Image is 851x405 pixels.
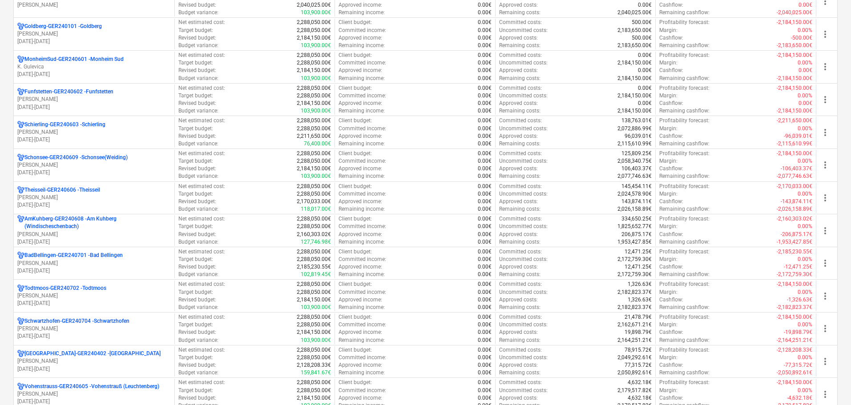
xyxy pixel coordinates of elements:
[777,19,812,26] p: -2,184,150.00€
[621,215,652,223] p: 334,650.25€
[24,215,171,230] p: AmKuhberg-GER240608 - Am Kuhberg (Windischeschenbach)
[777,140,812,148] p: -2,115,610.99€
[339,205,385,213] p: Remaining income :
[17,23,24,30] div: Project has multi currencies enabled
[659,67,683,74] p: Cashflow :
[478,125,492,132] p: 0.00€
[24,285,106,292] p: Todtmoos-GER240702 - Todtmoos
[478,190,492,198] p: 0.00€
[339,183,372,190] p: Client budget :
[178,190,213,198] p: Target budget :
[820,192,831,203] span: more_vert
[621,150,652,157] p: 125,809.25€
[339,42,385,49] p: Remaining income :
[178,84,225,92] p: Net estimated cost :
[339,150,372,157] p: Client budget :
[478,165,492,172] p: 0.00€
[659,172,710,180] p: Remaining cashflow :
[17,121,171,144] div: Schierling-GER240603 -Schierling[PERSON_NAME][DATE]-[DATE]
[17,104,171,111] p: [DATE] - [DATE]
[621,117,652,124] p: 138,763.01€
[178,231,216,238] p: Revised budget :
[339,157,386,165] p: Committed income :
[297,92,331,100] p: 2,288,050.00€
[339,198,382,205] p: Approved income :
[659,100,683,107] p: Cashflow :
[339,75,385,82] p: Remaining income :
[659,75,710,82] p: Remaining cashflow :
[339,67,382,74] p: Approved income :
[659,117,710,124] p: Profitability forecast :
[499,165,538,172] p: Approved costs :
[301,42,331,49] p: 103,900.00€
[297,34,331,42] p: 2,184,150.00€
[17,186,24,194] div: Project has multi currencies enabled
[17,201,171,209] p: [DATE] - [DATE]
[17,56,24,63] div: Project has multi currencies enabled
[301,205,331,213] p: 118,017.00€
[820,127,831,138] span: more_vert
[17,186,171,209] div: Theisseil-GER240606 -Theisseil[PERSON_NAME][DATE]-[DATE]
[178,165,216,172] p: Revised budget :
[297,27,331,34] p: 2,288,050.00€
[820,258,831,269] span: more_vert
[339,19,372,26] p: Client budget :
[478,132,492,140] p: 0.00€
[17,161,171,169] p: [PERSON_NAME]
[499,215,542,223] p: Committed costs :
[17,215,24,230] div: Project has multi currencies enabled
[478,67,492,74] p: 0.00€
[339,223,386,230] p: Committed income :
[777,215,812,223] p: -2,160,303.02€
[638,67,652,74] p: 0.00€
[178,27,213,34] p: Target budget :
[617,9,652,16] p: 2,040,025.00€
[17,88,24,96] div: Project has multi currencies enabled
[178,183,225,190] p: Net estimated cost :
[499,19,542,26] p: Committed costs :
[820,61,831,72] span: more_vert
[478,150,492,157] p: 0.00€
[820,356,831,367] span: more_vert
[777,183,812,190] p: -2,170,033.00€
[499,117,542,124] p: Committed costs :
[339,92,386,100] p: Committed income :
[297,165,331,172] p: 2,184,150.00€
[659,150,710,157] p: Profitability forecast :
[659,59,678,67] p: Margin :
[297,117,331,124] p: 2,288,050.00€
[478,198,492,205] p: 0.00€
[178,150,225,157] p: Net estimated cost :
[178,205,218,213] p: Budget variance :
[17,267,171,275] p: [DATE] - [DATE]
[499,140,540,148] p: Remaining costs :
[499,1,538,9] p: Approved costs :
[178,9,218,16] p: Budget variance :
[339,215,372,223] p: Client budget :
[499,172,540,180] p: Remaining costs :
[297,223,331,230] p: 2,288,050.00€
[478,75,492,82] p: 0.00€
[339,140,385,148] p: Remaining income :
[781,198,812,205] p: -143,874.11€
[659,183,710,190] p: Profitability forecast :
[638,1,652,9] p: 0.00€
[499,157,548,165] p: Uncommitted costs :
[478,140,492,148] p: 0.00€
[17,169,171,176] p: [DATE] - [DATE]
[617,157,652,165] p: 2,058,340.75€
[178,42,218,49] p: Budget variance :
[478,59,492,67] p: 0.00€
[478,117,492,124] p: 0.00€
[297,67,331,74] p: 2,184,150.00€
[478,34,492,42] p: 0.00€
[617,59,652,67] p: 2,184,150.00€
[659,205,710,213] p: Remaining cashflow :
[17,38,171,45] p: [DATE] - [DATE]
[339,125,386,132] p: Committed income :
[339,84,372,92] p: Client budget :
[777,150,812,157] p: -2,184,150.00€
[478,92,492,100] p: 0.00€
[478,215,492,223] p: 0.00€
[659,190,678,198] p: Margin :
